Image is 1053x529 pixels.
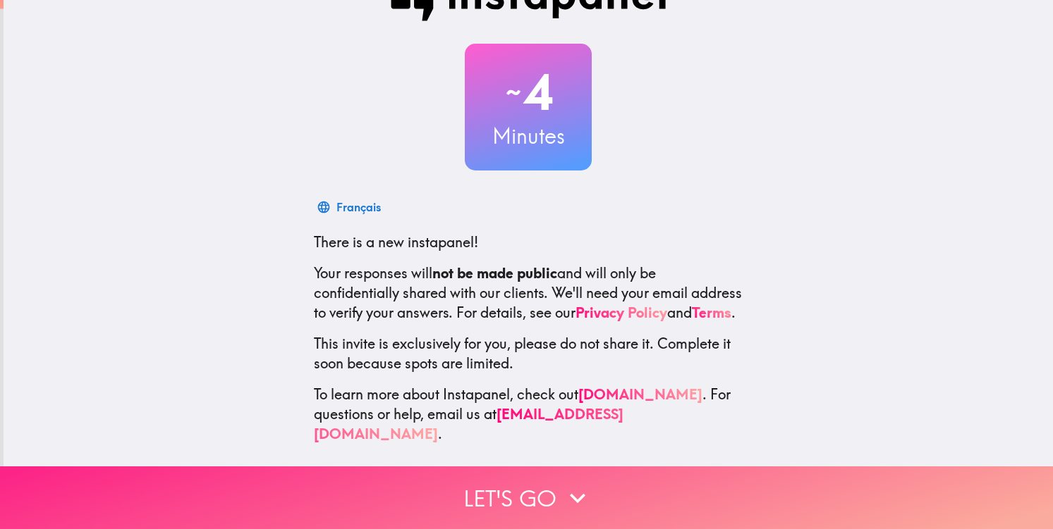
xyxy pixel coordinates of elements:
[504,71,523,113] span: ~
[314,385,743,444] p: To learn more about Instapanel, check out . For questions or help, email us at .
[576,304,667,321] a: Privacy Policy
[314,233,478,251] span: There is a new instapanel!
[314,193,386,221] button: Français
[432,264,557,282] b: not be made public
[692,304,731,321] a: Terms
[465,63,592,121] h2: 4
[314,334,743,373] p: This invite is exclusively for you, please do not share it. Complete it soon because spots are li...
[578,385,702,403] a: [DOMAIN_NAME]
[314,405,623,442] a: [EMAIL_ADDRESS][DOMAIN_NAME]
[336,197,381,217] div: Français
[314,263,743,323] p: Your responses will and will only be confidentially shared with our clients. We'll need your emai...
[465,121,592,151] h3: Minutes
